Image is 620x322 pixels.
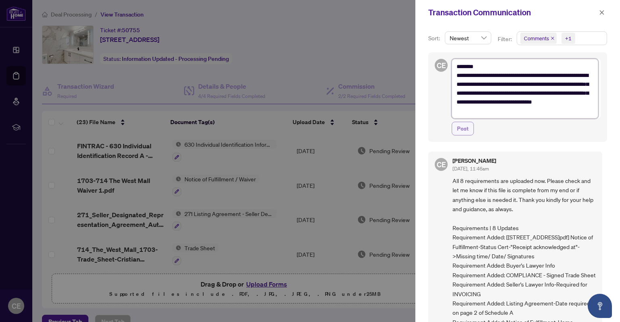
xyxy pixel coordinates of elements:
p: Filter: [498,35,513,44]
div: +1 [565,34,572,42]
p: Sort: [428,34,442,43]
span: CE [437,159,446,170]
span: Comments [524,34,549,42]
span: close [599,10,605,15]
span: Comments [520,33,557,44]
span: close [551,36,555,40]
button: Open asap [588,294,612,318]
span: [DATE], 11:46am [452,166,489,172]
div: Transaction Communication [428,6,597,19]
span: Post [457,122,469,135]
span: CE [437,60,446,71]
h5: [PERSON_NAME] [452,158,496,164]
span: Newest [450,32,486,44]
button: Post [452,122,474,135]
